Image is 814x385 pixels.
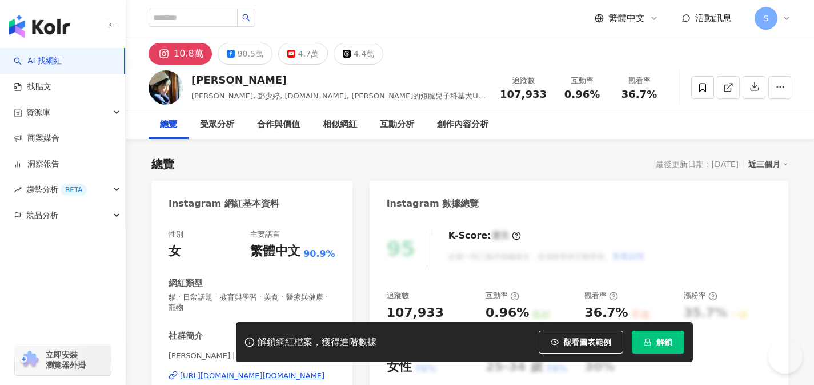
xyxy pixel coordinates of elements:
div: 4.4萬 [354,46,374,62]
span: [PERSON_NAME], 鄧少婷, [DOMAIN_NAME], [PERSON_NAME]的短腿兒子科基犬Uni大人的日記 [191,92,486,112]
span: 繁體中文 [608,12,645,25]
div: 受眾分析 [200,118,234,132]
a: searchAI 找網紅 [14,55,62,67]
span: lock [644,338,652,346]
a: 商案媒合 [14,133,59,144]
a: 洞察報告 [14,158,59,170]
div: 觀看率 [584,291,618,301]
span: 107,933 [500,88,547,100]
div: Instagram 數據總覽 [387,197,479,210]
div: 網紅類型 [169,277,203,289]
span: 觀看圖表範例 [563,338,611,347]
span: 36.7% [621,89,657,100]
span: 立即安裝 瀏覽器外掛 [46,350,86,370]
div: K-Score : [448,229,521,242]
div: 漲粉率 [684,291,717,301]
span: 90.9% [303,248,335,260]
span: 0.96% [564,89,600,100]
span: 資源庫 [26,100,50,125]
div: BETA [61,184,87,196]
span: rise [14,186,22,194]
button: 解鎖 [632,331,684,354]
button: 90.5萬 [218,43,272,65]
span: 競品分析 [26,203,58,228]
div: 觀看率 [617,75,661,86]
div: Instagram 網紅基本資料 [169,197,279,210]
div: 相似網紅 [323,118,357,132]
div: 解鎖網紅檔案，獲得進階數據 [258,336,376,348]
span: 貓 · 日常話題 · 教育與學習 · 美食 · 醫療與健康 · 寵物 [169,292,335,313]
div: 女 [169,243,181,260]
div: [URL][DOMAIN_NAME][DOMAIN_NAME] [180,371,324,381]
a: 找貼文 [14,81,51,93]
span: search [242,14,250,22]
div: 36.7% [584,304,628,322]
div: 互動分析 [380,118,414,132]
div: [PERSON_NAME] [191,73,487,87]
div: 0.96% [486,304,529,322]
div: 合作與價值 [257,118,300,132]
img: chrome extension [18,351,41,369]
span: S [764,12,769,25]
div: 女性 [387,358,412,376]
button: 4.7萬 [278,43,328,65]
div: 追蹤數 [387,291,409,301]
div: 90.5萬 [238,46,263,62]
div: 107,933 [387,304,444,322]
div: 性別 [169,229,183,240]
div: 4.7萬 [298,46,319,62]
button: 觀看圖表範例 [539,331,623,354]
a: chrome extension立即安裝 瀏覽器外掛 [15,344,111,375]
div: 近三個月 [748,157,788,172]
div: 總覽 [160,118,177,132]
span: 解鎖 [656,338,672,347]
div: 互動率 [486,291,519,301]
img: KOL Avatar [149,70,183,105]
div: 總覽 [151,156,174,172]
div: 互動率 [560,75,604,86]
button: 10.8萬 [149,43,212,65]
div: 追蹤數 [500,75,547,86]
img: logo [9,15,70,38]
div: 創作內容分析 [437,118,488,132]
div: 主要語言 [250,229,280,240]
div: 繁體中文 [250,243,300,260]
div: 最後更新日期：[DATE] [656,160,739,169]
div: 10.8萬 [174,46,203,62]
a: [URL][DOMAIN_NAME][DOMAIN_NAME] [169,371,335,381]
span: 活動訊息 [695,13,732,23]
span: 趨勢分析 [26,177,87,203]
button: 4.4萬 [334,43,383,65]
